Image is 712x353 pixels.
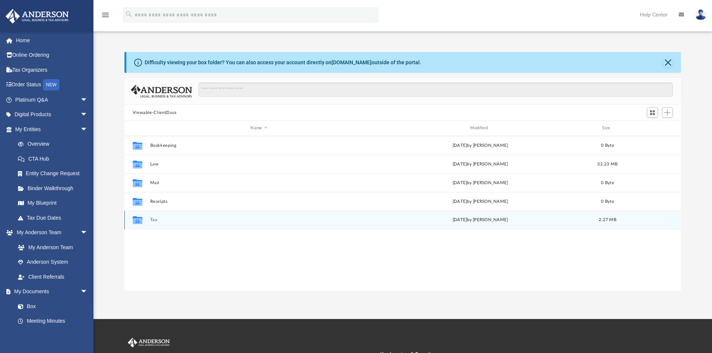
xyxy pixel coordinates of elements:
input: Search files and folders [198,83,673,97]
span: 32.23 MB [597,162,617,166]
div: [DATE] by [PERSON_NAME] [371,161,589,167]
img: Anderson Advisors Platinum Portal [126,338,171,347]
span: arrow_drop_down [80,225,95,241]
div: NEW [43,79,59,90]
a: Overview [10,137,99,152]
img: User Pic [695,9,706,20]
a: My Documentsarrow_drop_down [5,284,95,299]
div: Modified [371,125,589,131]
div: [DATE] by [PERSON_NAME] [371,142,589,149]
a: Online Ordering [5,48,99,63]
a: Order StatusNEW [5,77,99,93]
div: [DATE] by [PERSON_NAME] [371,179,589,186]
span: arrow_drop_down [80,92,95,108]
a: Meeting Minutes [10,314,95,329]
span: arrow_drop_down [80,107,95,123]
div: Difficulty viewing your box folder? You can also access your account directly on outside of the p... [145,59,421,66]
button: Bookkeeping [150,143,368,148]
span: 0 Byte [601,143,614,147]
span: 2.27 MB [599,218,616,222]
span: 0 Byte [601,180,614,185]
a: menu [101,14,110,19]
a: Binder Walkthrough [10,181,99,196]
div: Name [150,125,368,131]
a: My Blueprint [10,196,95,211]
div: id [626,125,678,131]
button: Mail [150,180,368,185]
a: Digital Productsarrow_drop_down [5,107,99,122]
span: 0 Byte [601,199,614,203]
a: Tax Organizers [5,62,99,77]
a: Tax Due Dates [10,210,99,225]
div: grid [124,136,681,291]
a: Box [10,299,92,314]
i: search [125,10,133,18]
span: arrow_drop_down [80,284,95,300]
a: Client Referrals [10,269,95,284]
div: by [PERSON_NAME] [371,217,589,223]
button: Viewable-ClientDocs [133,109,177,116]
button: Tax [150,217,368,222]
span: arrow_drop_down [80,122,95,137]
a: CTA Hub [10,151,99,166]
img: Anderson Advisors Platinum Portal [3,9,71,24]
div: [DATE] by [PERSON_NAME] [371,198,589,205]
div: id [128,125,147,131]
a: My Entitiesarrow_drop_down [5,122,99,137]
span: [DATE] [452,218,467,222]
button: Switch to Grid View [647,107,658,118]
button: Law [150,162,368,167]
a: My Anderson Teamarrow_drop_down [5,225,95,240]
button: Close [663,57,673,68]
a: Platinum Q&Aarrow_drop_down [5,92,99,107]
i: menu [101,10,110,19]
a: Anderson System [10,255,95,270]
a: [DOMAIN_NAME] [332,59,372,65]
a: My Anderson Team [10,240,92,255]
button: Receipts [150,199,368,204]
a: Home [5,33,99,48]
div: Size [592,125,622,131]
a: Entity Change Request [10,166,99,181]
button: Add [662,107,673,118]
